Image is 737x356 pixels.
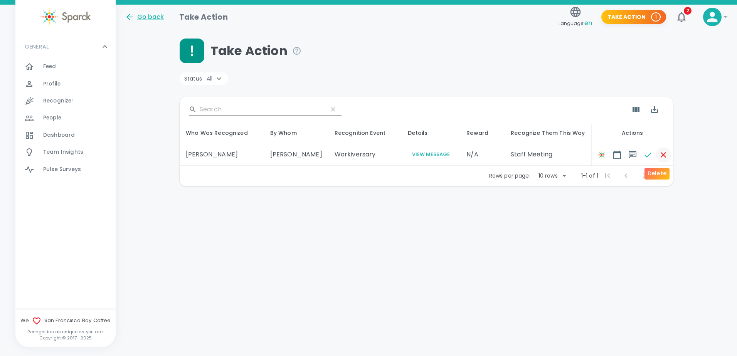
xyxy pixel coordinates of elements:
[15,58,116,75] a: Feed
[25,43,49,50] p: GENERAL
[511,128,595,138] div: Recognize Them This Way
[180,144,264,166] td: [PERSON_NAME]
[597,150,606,160] img: Sparck logo
[43,166,81,173] span: Pulse Surveys
[292,46,301,55] svg: It's time to personalize your recognition! These people were recognized yet it would mean the mos...
[43,97,73,105] span: Recognize!
[466,128,498,138] div: Reward
[125,12,164,22] button: Go back
[581,172,598,180] p: 1-1 of 1
[408,150,454,159] button: View Message
[617,166,635,185] span: Previous Page
[598,166,617,185] span: First Page
[189,106,197,113] svg: Search
[559,18,592,29] span: Language:
[460,144,505,166] td: N/A
[43,131,75,139] span: Dashboard
[184,75,213,82] span: Status
[207,75,212,82] span: All
[15,316,116,326] span: We San Francisco Bay Coffee
[270,128,322,138] div: By Whom
[15,92,116,109] a: Recognize!
[15,161,116,178] a: Pulse Surveys
[186,128,258,138] div: Who Was Recognized
[15,58,116,181] div: GENERAL
[15,144,116,161] a: Team Insights
[408,128,454,138] div: Details
[180,72,228,85] div: Status All
[635,166,654,185] span: Next Page
[645,100,664,119] button: Export
[200,103,321,116] input: Search
[328,144,402,166] td: Workiversary
[601,10,666,24] button: Take Action 1
[15,109,116,126] a: People
[627,100,645,119] button: Show Columns
[672,8,691,26] button: 2
[15,76,116,92] a: Profile
[684,7,692,15] span: 2
[15,35,116,58] div: GENERAL
[555,3,595,31] button: Language:en
[584,18,592,27] span: en
[644,168,670,180] div: Delete
[264,144,328,166] td: [PERSON_NAME]
[489,172,530,180] p: Rows per page:
[43,114,61,122] span: People
[43,63,56,71] span: Feed
[40,8,91,26] img: Sparck logo
[15,335,116,341] p: Copyright © 2017 - 2025
[594,147,609,163] button: Sparck logo
[537,172,560,180] div: 10 rows
[655,13,657,21] p: 1
[210,43,301,59] span: Take Action
[43,148,83,156] span: Team Insights
[505,144,601,166] td: Staff Meeting
[335,128,396,138] div: Recognition Event
[15,8,116,26] a: Sparck logo
[15,127,116,144] a: Dashboard
[43,80,61,88] span: Profile
[15,329,116,335] p: Recognition as unique as you are!
[179,11,228,23] h1: Take Action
